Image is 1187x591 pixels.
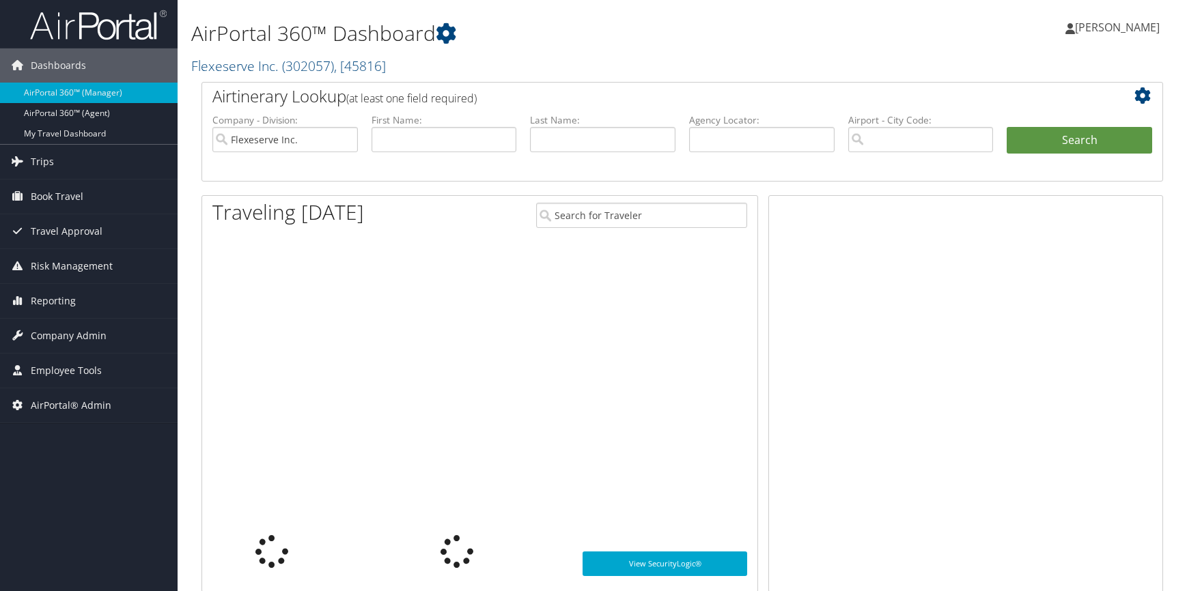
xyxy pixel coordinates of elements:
span: Reporting [31,284,76,318]
img: airportal-logo.png [30,9,167,41]
span: Dashboards [31,48,86,83]
a: [PERSON_NAME] [1065,7,1173,48]
a: View SecurityLogic® [583,551,747,576]
input: Search for Traveler [536,203,747,228]
a: Flexeserve Inc. [191,57,386,75]
span: AirPortal® Admin [31,388,111,422]
span: Book Travel [31,179,83,214]
span: ( 302057 ) [282,57,334,75]
span: Travel Approval [31,214,102,248]
span: Risk Management [31,249,113,283]
span: [PERSON_NAME] [1075,20,1160,35]
span: Employee Tools [31,354,102,388]
label: Agency Locator: [689,113,835,127]
span: Company Admin [31,319,107,353]
h1: Traveling [DATE] [212,198,364,227]
button: Search [1007,127,1152,154]
span: Trips [31,145,54,179]
h1: AirPortal 360™ Dashboard [191,19,846,48]
label: Company - Division: [212,113,358,127]
label: Last Name: [530,113,675,127]
span: , [ 45816 ] [334,57,386,75]
label: First Name: [372,113,517,127]
h2: Airtinerary Lookup [212,85,1072,108]
label: Airport - City Code: [848,113,994,127]
span: (at least one field required) [346,91,477,106]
